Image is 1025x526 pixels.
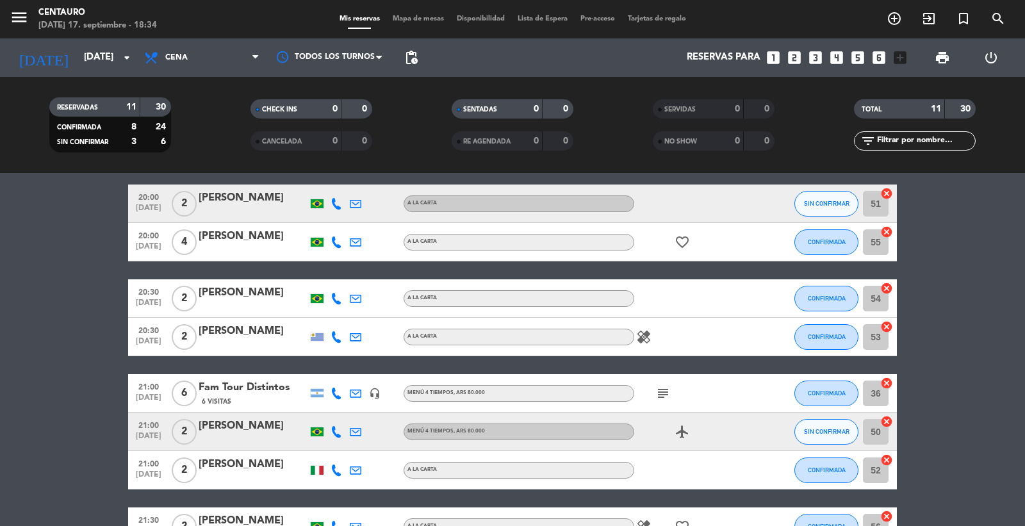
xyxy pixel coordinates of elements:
[262,138,302,145] span: CANCELADA
[199,284,307,301] div: [PERSON_NAME]
[794,286,858,311] button: CONFIRMADA
[808,333,846,340] span: CONFIRMADA
[172,286,197,311] span: 2
[199,190,307,206] div: [PERSON_NAME]
[454,429,485,434] span: , ARS 80.000
[786,49,803,66] i: looks_two
[675,424,690,440] i: airplanemode_active
[764,136,772,145] strong: 0
[133,337,165,352] span: [DATE]
[38,19,157,32] div: [DATE] 17. septiembre - 18:34
[563,104,571,113] strong: 0
[369,388,381,399] i: headset_mic
[133,379,165,393] span: 21:00
[808,238,846,245] span: CONFIRMADA
[808,295,846,302] span: CONFIRMADA
[876,134,975,148] input: Filtrar por nombre...
[862,106,881,113] span: TOTAL
[131,122,136,131] strong: 8
[735,136,740,145] strong: 0
[808,390,846,397] span: CONFIRMADA
[199,228,307,245] div: [PERSON_NAME]
[10,44,78,72] i: [DATE]
[664,138,697,145] span: NO SHOW
[860,133,876,149] i: filter_list
[172,381,197,406] span: 6
[57,124,101,131] span: CONFIRMADA
[133,432,165,447] span: [DATE]
[931,104,941,113] strong: 11
[156,122,168,131] strong: 24
[880,454,893,466] i: cancel
[960,104,973,113] strong: 30
[574,15,621,22] span: Pre-acceso
[687,52,760,63] span: Reservas para
[332,104,338,113] strong: 0
[454,390,485,395] span: , ARS 80.000
[133,470,165,485] span: [DATE]
[956,11,971,26] i: turned_in_not
[636,329,652,345] i: healing
[880,320,893,333] i: cancel
[407,334,437,339] span: A LA CARTA
[362,104,370,113] strong: 0
[921,11,937,26] i: exit_to_app
[880,377,893,390] i: cancel
[794,457,858,483] button: CONFIRMADA
[880,282,893,295] i: cancel
[887,11,902,26] i: add_circle_outline
[172,457,197,483] span: 2
[332,136,338,145] strong: 0
[165,53,188,62] span: Cena
[133,189,165,204] span: 20:00
[849,49,866,66] i: looks_5
[735,104,740,113] strong: 0
[764,104,772,113] strong: 0
[655,386,671,401] i: subject
[199,379,307,396] div: Fam Tour Distintos
[983,50,999,65] i: power_settings_new
[10,8,29,27] i: menu
[880,510,893,523] i: cancel
[133,299,165,313] span: [DATE]
[199,418,307,434] div: [PERSON_NAME]
[534,104,539,113] strong: 0
[133,417,165,432] span: 21:00
[407,390,485,395] span: MENÚ 4 TIEMPOS
[794,381,858,406] button: CONFIRMADA
[133,284,165,299] span: 20:30
[202,397,231,407] span: 6 Visitas
[57,139,108,145] span: SIN CONFIRMAR
[362,136,370,145] strong: 0
[871,49,887,66] i: looks_6
[880,187,893,200] i: cancel
[511,15,574,22] span: Lista de Espera
[407,201,437,206] span: A LA CARTA
[804,428,849,435] span: SIN CONFIRMAR
[463,106,497,113] span: SENTADAS
[126,103,136,111] strong: 11
[807,49,824,66] i: looks_3
[133,227,165,242] span: 20:00
[133,456,165,470] span: 21:00
[172,419,197,445] span: 2
[880,415,893,428] i: cancel
[675,234,690,250] i: favorite_border
[794,419,858,445] button: SIN CONFIRMAR
[199,323,307,340] div: [PERSON_NAME]
[10,8,29,31] button: menu
[161,137,168,146] strong: 6
[404,50,419,65] span: pending_actions
[534,136,539,145] strong: 0
[450,15,511,22] span: Disponibilidad
[133,393,165,408] span: [DATE]
[133,242,165,257] span: [DATE]
[664,106,696,113] span: SERVIDAS
[794,324,858,350] button: CONFIRMADA
[262,106,297,113] span: CHECK INS
[133,322,165,337] span: 20:30
[463,138,511,145] span: RE AGENDADA
[407,295,437,300] span: A LA CARTA
[386,15,450,22] span: Mapa de mesas
[828,49,845,66] i: looks_4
